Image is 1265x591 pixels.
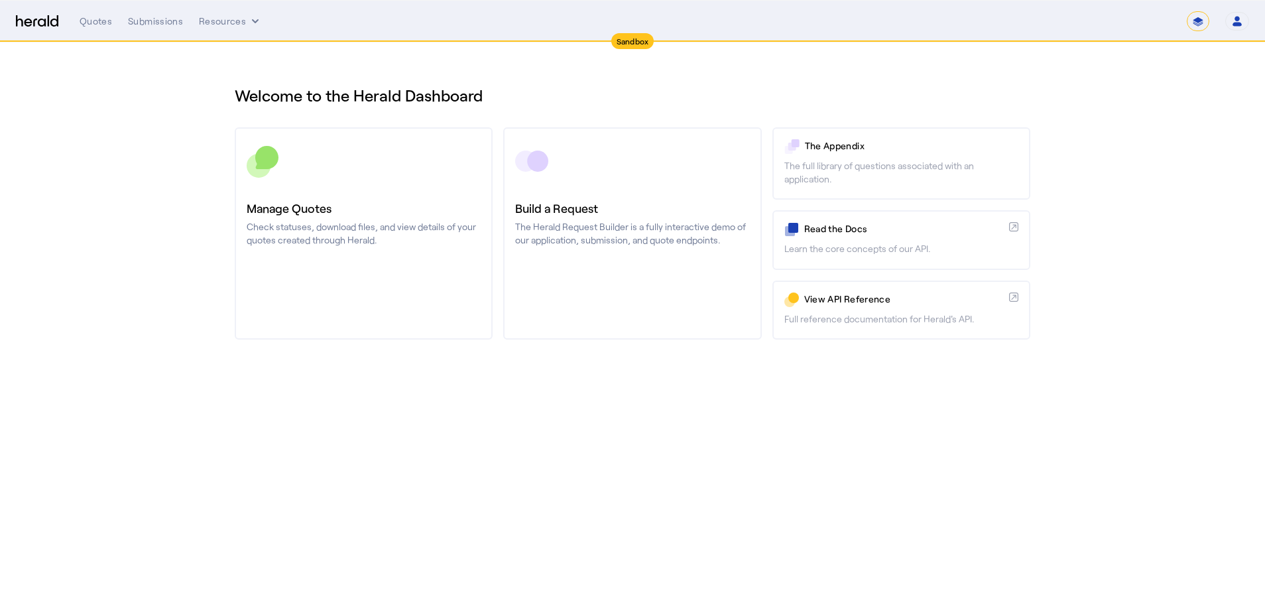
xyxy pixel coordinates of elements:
[804,222,1004,235] p: Read the Docs
[128,15,183,28] div: Submissions
[16,15,58,28] img: Herald Logo
[772,127,1030,200] a: The AppendixThe full library of questions associated with an application.
[235,85,1030,106] h1: Welcome to the Herald Dashboard
[515,220,749,247] p: The Herald Request Builder is a fully interactive demo of our application, submission, and quote ...
[503,127,761,340] a: Build a RequestThe Herald Request Builder is a fully interactive demo of our application, submiss...
[247,220,481,247] p: Check statuses, download files, and view details of your quotes created through Herald.
[772,281,1030,340] a: View API ReferenceFull reference documentation for Herald's API.
[611,33,654,49] div: Sandbox
[80,15,112,28] div: Quotes
[515,199,749,218] h3: Build a Request
[805,139,1018,153] p: The Appendix
[235,127,493,340] a: Manage QuotesCheck statuses, download files, and view details of your quotes created through Herald.
[199,15,262,28] button: Resources dropdown menu
[804,293,1004,306] p: View API Reference
[247,199,481,218] h3: Manage Quotes
[784,159,1018,186] p: The full library of questions associated with an application.
[784,312,1018,326] p: Full reference documentation for Herald's API.
[772,210,1030,269] a: Read the DocsLearn the core concepts of our API.
[784,242,1018,255] p: Learn the core concepts of our API.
